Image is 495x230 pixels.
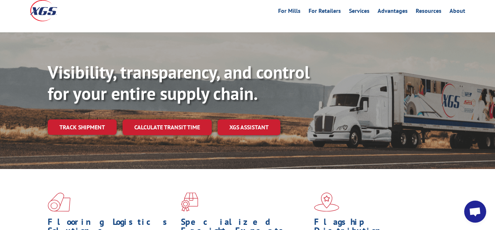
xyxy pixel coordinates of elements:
a: Resources [416,8,441,16]
a: Calculate transit time [123,119,212,135]
a: About [449,8,465,16]
a: Track shipment [48,119,117,135]
div: Open chat [464,201,486,223]
a: For Retailers [309,8,341,16]
a: Advantages [378,8,408,16]
a: Services [349,8,370,16]
img: xgs-icon-flagship-distribution-model-red [314,193,339,212]
a: For Mills [278,8,301,16]
img: xgs-icon-focused-on-flooring-red [181,193,198,212]
img: xgs-icon-total-supply-chain-intelligence-red [48,193,70,212]
b: Visibility, transparency, and control for your entire supply chain. [48,61,310,105]
a: XGS ASSISTANT [218,119,280,135]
